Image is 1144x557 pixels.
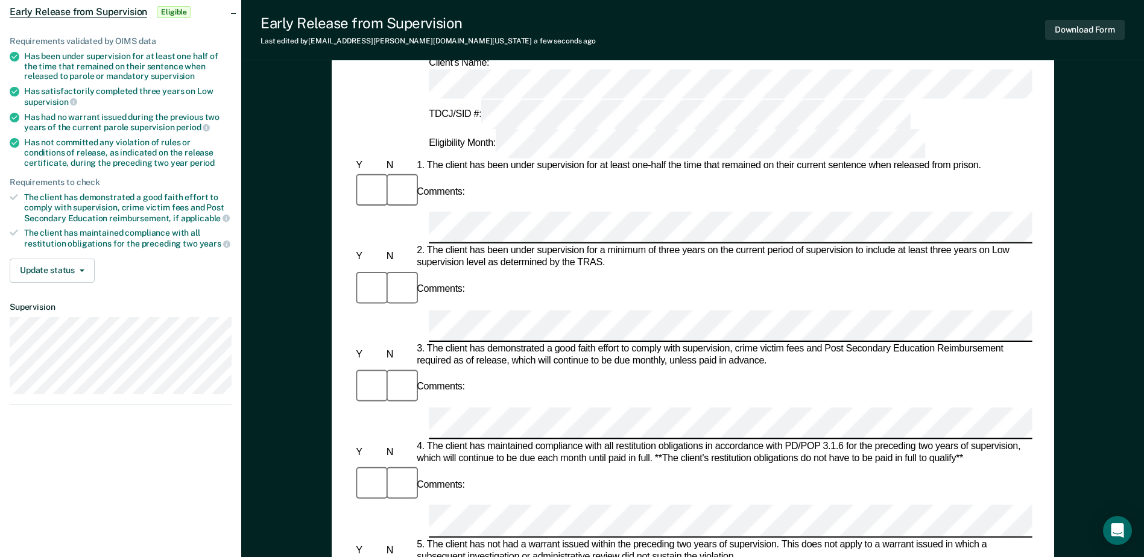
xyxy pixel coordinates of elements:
[151,71,195,81] span: supervision
[414,283,467,295] div: Comments:
[534,37,596,45] span: a few seconds ago
[200,239,230,248] span: years
[414,479,467,491] div: Comments:
[24,86,232,107] div: Has satisfactorily completed three years on Low
[426,99,913,129] div: TDCJ/SID #:
[261,37,596,45] div: Last edited by [EMAIL_ADDRESS][PERSON_NAME][DOMAIN_NAME][US_STATE]
[157,6,191,18] span: Eligible
[384,447,414,459] div: N
[426,129,928,159] div: Eligibility Month:
[176,122,210,132] span: period
[414,245,1032,269] div: 2. The client has been under supervision for a minimum of three years on the current period of su...
[190,158,215,168] span: period
[10,177,232,187] div: Requirements to check
[1103,516,1132,545] div: Open Intercom Messenger
[384,160,414,172] div: N
[353,349,384,361] div: Y
[24,228,232,248] div: The client has maintained compliance with all restitution obligations for the preceding two
[1045,20,1125,40] button: Download Form
[24,112,232,133] div: Has had no warrant issued during the previous two years of the current parole supervision
[353,251,384,263] div: Y
[384,349,414,361] div: N
[24,137,232,168] div: Has not committed any violation of rules or conditions of release, as indicated on the release ce...
[414,382,467,394] div: Comments:
[353,544,384,556] div: Y
[181,213,230,223] span: applicable
[414,186,467,198] div: Comments:
[10,36,232,46] div: Requirements validated by OIMS data
[414,441,1032,465] div: 4. The client has maintained compliance with all restitution obligations in accordance with PD/PO...
[261,14,596,32] div: Early Release from Supervision
[10,6,147,18] span: Early Release from Supervision
[384,251,414,263] div: N
[384,544,414,556] div: N
[10,302,232,312] dt: Supervision
[24,51,232,81] div: Has been under supervision for at least one half of the time that remained on their sentence when...
[353,160,384,172] div: Y
[10,259,95,283] button: Update status
[24,97,77,107] span: supervision
[24,192,232,223] div: The client has demonstrated a good faith effort to comply with supervision, crime victim fees and...
[353,447,384,459] div: Y
[414,343,1032,367] div: 3. The client has demonstrated a good faith effort to comply with supervision, crime victim fees ...
[414,160,1032,172] div: 1. The client has been under supervision for at least one-half the time that remained on their cu...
